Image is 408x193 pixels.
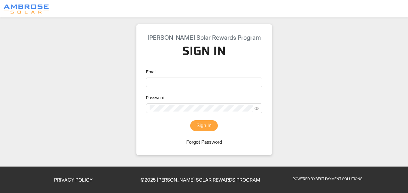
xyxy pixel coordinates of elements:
button: Sign In [190,120,218,131]
img: Program logo [4,5,49,14]
a: Powered ByBest Payment Solutions [293,176,362,181]
label: Password [146,94,169,101]
span: eye-invisible [254,106,259,110]
a: Privacy Policy [54,177,93,183]
a: Forgot Password [186,139,222,145]
h5: [PERSON_NAME] Solar Rewards Program [146,34,262,41]
h3: Sign In [146,44,262,61]
input: Password [150,105,253,112]
label: Email [146,69,161,75]
input: Email [146,78,262,87]
p: © 2025 [PERSON_NAME] Solar Rewards Program [140,176,260,183]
